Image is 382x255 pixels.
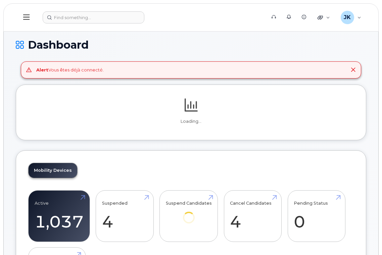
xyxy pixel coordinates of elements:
[29,163,77,178] a: Mobility Devices
[16,39,366,51] h1: Dashboard
[166,194,212,233] a: Suspend Candidates
[230,194,275,238] a: Cancel Candidates 4
[36,67,104,73] div: Vous êtes déjà connecté.
[35,194,84,238] a: Active 1,037
[28,118,354,124] p: Loading...
[294,194,339,238] a: Pending Status 0
[36,67,48,72] strong: Alert
[102,194,147,238] a: Suspended 4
